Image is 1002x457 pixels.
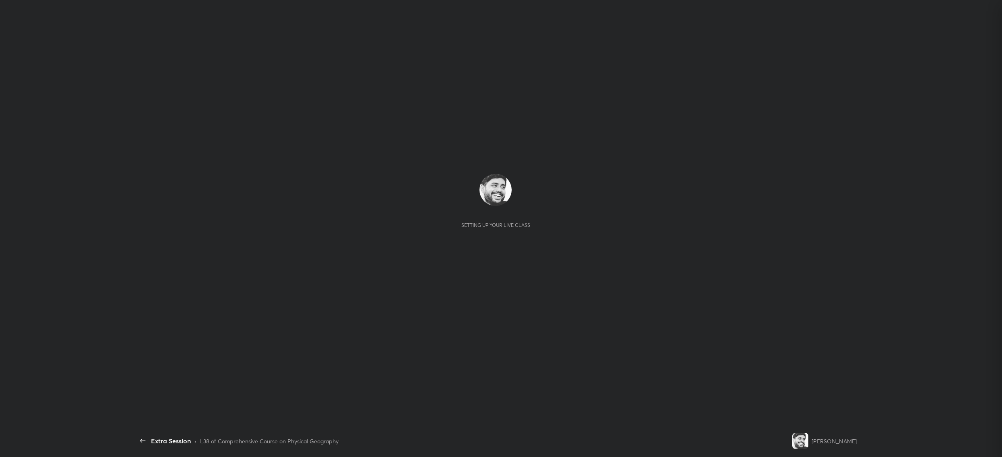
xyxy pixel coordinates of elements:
[194,437,197,445] div: •
[812,437,857,445] div: [PERSON_NAME]
[461,222,530,228] div: Setting up your live class
[792,433,808,449] img: 8a00575793784efba19b0fb88d013578.jpg
[479,174,512,206] img: 8a00575793784efba19b0fb88d013578.jpg
[200,437,339,445] div: L38 of Comprehensive Course on Physical Geography
[151,436,191,446] div: Extra Session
